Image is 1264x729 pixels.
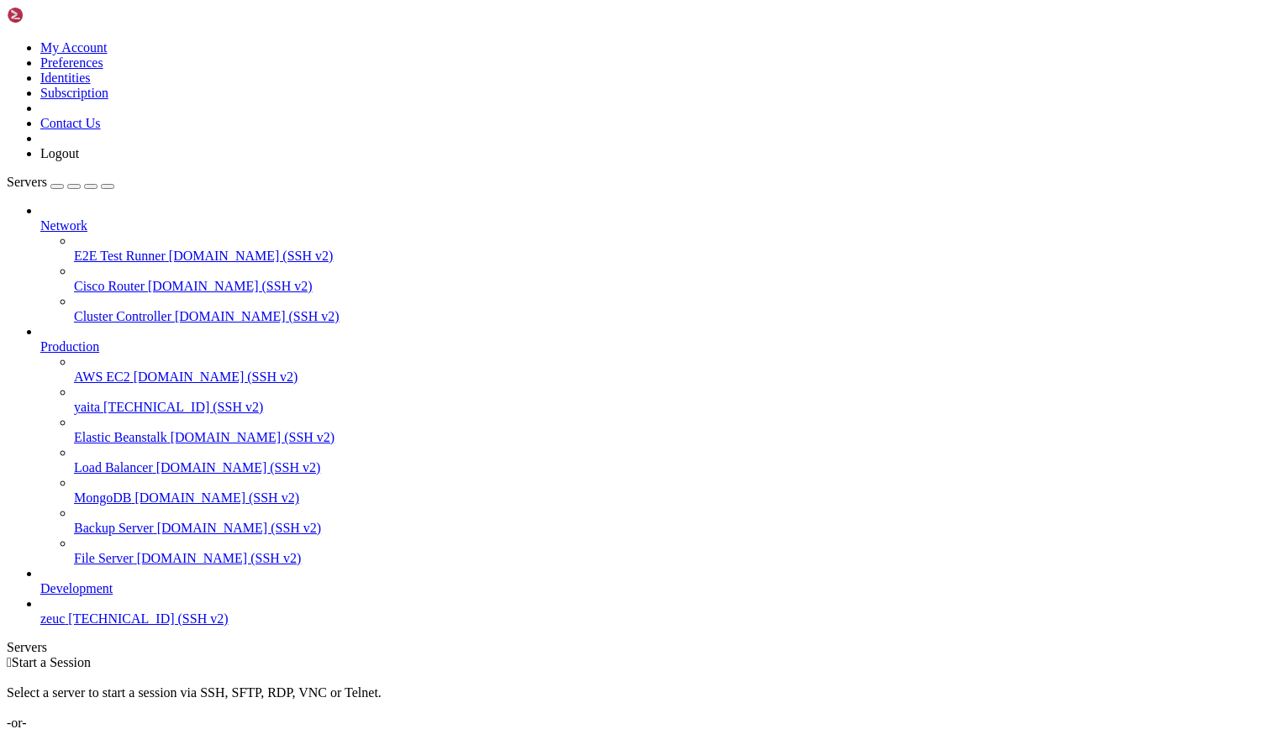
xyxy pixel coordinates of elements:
a: zeuc [TECHNICAL_ID] (SSH v2) [40,611,1257,627]
span: [DOMAIN_NAME] (SSH v2) [134,370,298,384]
a: Logout [40,146,79,160]
a: My Account [40,40,108,55]
a: AWS EC2 [DOMAIN_NAME] (SSH v2) [74,370,1257,385]
li: zeuc [TECHNICAL_ID] (SSH v2) [40,596,1257,627]
span: Network [40,218,87,233]
span: yaita [74,400,100,414]
span: Development [40,581,113,595]
span: Backup Server [74,521,154,535]
a: MongoDB [DOMAIN_NAME] (SSH v2) [74,490,1257,506]
a: E2E Test Runner [DOMAIN_NAME] (SSH v2) [74,249,1257,264]
a: Contact Us [40,116,101,130]
li: Backup Server [DOMAIN_NAME] (SSH v2) [74,506,1257,536]
span: Cluster Controller [74,309,171,323]
li: File Server [DOMAIN_NAME] (SSH v2) [74,536,1257,566]
span: [DOMAIN_NAME] (SSH v2) [137,551,302,565]
span: Load Balancer [74,460,153,475]
div: Servers [7,640,1257,655]
li: Load Balancer [DOMAIN_NAME] (SSH v2) [74,445,1257,475]
li: yaita [TECHNICAL_ID] (SSH v2) [74,385,1257,415]
a: Backup Server [DOMAIN_NAME] (SSH v2) [74,521,1257,536]
a: Subscription [40,86,108,100]
li: Network [40,203,1257,324]
li: Cisco Router [DOMAIN_NAME] (SSH v2) [74,264,1257,294]
li: AWS EC2 [DOMAIN_NAME] (SSH v2) [74,354,1257,385]
a: Load Balancer [DOMAIN_NAME] (SSH v2) [74,460,1257,475]
span: [DOMAIN_NAME] (SSH v2) [175,309,340,323]
a: Production [40,339,1257,354]
span: [DOMAIN_NAME] (SSH v2) [148,279,313,293]
a: Development [40,581,1257,596]
li: Cluster Controller [DOMAIN_NAME] (SSH v2) [74,294,1257,324]
span: [DOMAIN_NAME] (SSH v2) [156,460,321,475]
span: [DOMAIN_NAME] (SSH v2) [157,521,322,535]
a: Cisco Router [DOMAIN_NAME] (SSH v2) [74,279,1257,294]
span: File Server [74,551,134,565]
img: Shellngn [7,7,103,24]
span: Servers [7,175,47,189]
a: Elastic Beanstalk [DOMAIN_NAME] (SSH v2) [74,430,1257,445]
span: Production [40,339,99,354]
a: File Server [DOMAIN_NAME] (SSH v2) [74,551,1257,566]
span: AWS EC2 [74,370,130,384]
span: [TECHNICAL_ID] (SSH v2) [103,400,263,414]
a: Cluster Controller [DOMAIN_NAME] (SSH v2) [74,309,1257,324]
span: [DOMAIN_NAME] (SSH v2) [169,249,334,263]
li: Production [40,324,1257,566]
span: zeuc [40,611,65,626]
li: E2E Test Runner [DOMAIN_NAME] (SSH v2) [74,233,1257,264]
a: Identities [40,71,91,85]
a: Servers [7,175,114,189]
span: MongoDB [74,490,131,505]
span: Cisco Router [74,279,145,293]
a: Preferences [40,55,103,70]
span:  [7,655,12,669]
span: Start a Session [12,655,91,669]
a: yaita [TECHNICAL_ID] (SSH v2) [74,400,1257,415]
li: MongoDB [DOMAIN_NAME] (SSH v2) [74,475,1257,506]
a: Network [40,218,1257,233]
span: [DOMAIN_NAME] (SSH v2) [171,430,335,444]
span: [DOMAIN_NAME] (SSH v2) [134,490,299,505]
span: Elastic Beanstalk [74,430,167,444]
span: E2E Test Runner [74,249,166,263]
li: Development [40,566,1257,596]
span: [TECHNICAL_ID] (SSH v2) [68,611,228,626]
li: Elastic Beanstalk [DOMAIN_NAME] (SSH v2) [74,415,1257,445]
